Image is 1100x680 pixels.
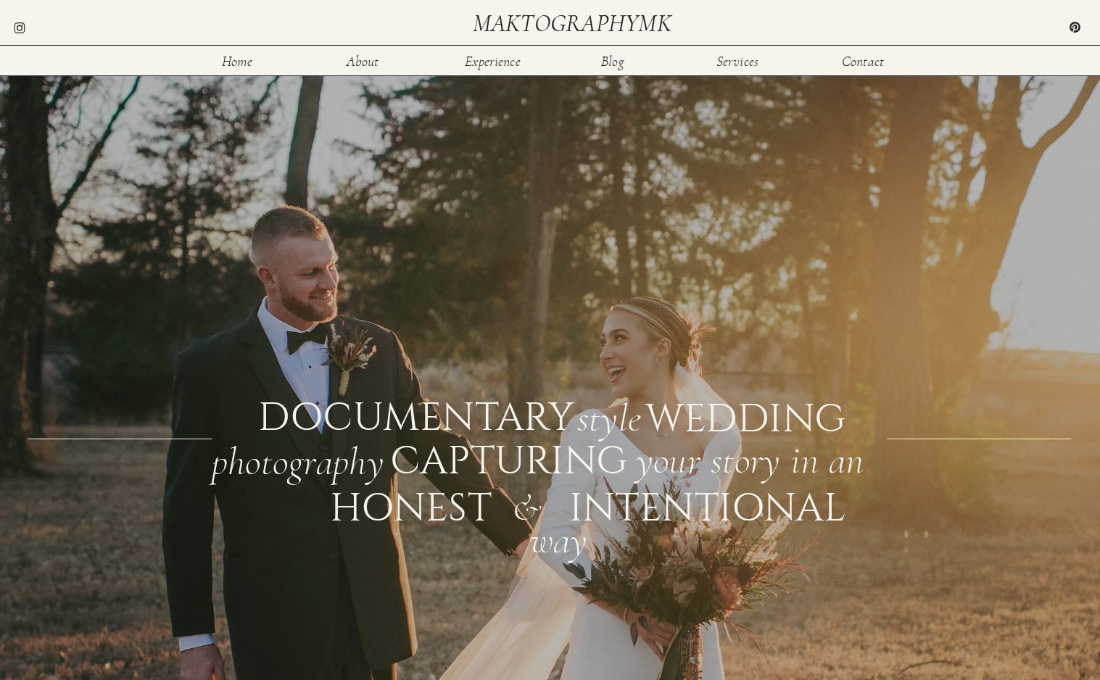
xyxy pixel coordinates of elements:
div: & [512,489,555,522]
div: intentional [569,489,674,521]
a: Services [714,54,761,67]
div: way [529,521,601,555]
a: About [339,54,386,67]
div: documentary [258,398,569,432]
div: WEDDING [645,399,843,431]
div: honest [330,489,435,521]
a: maktographymk [473,12,677,36]
a: Contact [840,54,887,67]
a: Experience [464,54,522,67]
a: Home [214,54,261,67]
div: your story in an [636,441,885,474]
div: style [577,399,641,431]
a: Blog [590,54,637,67]
div: photography [212,443,386,476]
div: CAPTURING [390,441,561,474]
